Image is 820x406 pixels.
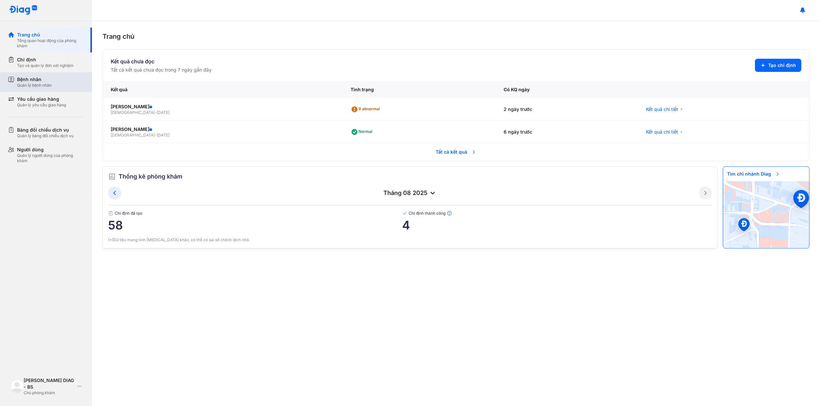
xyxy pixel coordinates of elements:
[111,133,155,138] span: [DEMOGRAPHIC_DATA]
[155,133,157,138] span: -
[108,219,402,232] span: 58
[17,102,66,108] div: Quản lý yêu cầu giao hàng
[432,145,480,159] span: Tất cả kết quả
[108,237,712,243] div: (*)Dữ liệu mang tính [MEDICAL_DATA] khảo, có thể có sai số chênh lệch nhỏ.
[17,83,52,88] div: Quản lý bệnh nhân
[24,390,75,395] div: Chủ phòng khám
[119,172,182,181] span: Thống kê phòng khám
[755,59,801,72] button: Tạo chỉ định
[17,146,84,153] div: Người dùng
[17,96,66,102] div: Yêu cầu giao hàng
[768,62,796,69] span: Tạo chỉ định
[111,126,335,133] div: [PERSON_NAME]
[111,110,155,115] span: [DEMOGRAPHIC_DATA]
[102,32,809,41] div: Trang chủ
[108,211,113,216] img: document.50c4cfd0.svg
[111,67,212,73] div: Tất cả kết quả chưa đọc trong 7 ngày gần đây
[17,56,74,63] div: Chỉ định
[646,106,678,113] span: Kết quả chi tiết
[496,81,638,98] div: Có KQ ngày
[402,211,712,216] span: Chỉ định thành công
[402,219,712,232] span: 4
[11,380,24,393] img: logo
[343,81,496,98] div: Tình trạng
[402,211,407,216] img: checked-green.01cc79e0.svg
[103,81,343,98] div: Kết quả
[723,167,784,181] span: Tìm chi nhánh Diag
[111,57,212,65] div: Kết quả chưa đọc
[496,98,638,121] div: 2 ngày trước
[17,133,74,139] div: Quản lý bảng đối chiếu dịch vụ
[351,127,375,137] div: Normal
[108,211,402,216] span: Chỉ định đã tạo
[108,173,116,181] img: order.5a6da16c.svg
[17,127,74,133] div: Bảng đối chiếu dịch vụ
[496,121,638,143] div: 6 ngày trước
[24,377,75,390] div: [PERSON_NAME] DIAG - BS
[646,129,678,135] span: Kết quả chi tiết
[157,133,170,138] span: [DATE]
[17,32,84,38] div: Trang chủ
[155,110,157,115] span: -
[9,5,37,15] img: logo
[17,63,74,68] div: Tạo và quản lý đơn xét nghiệm
[17,76,52,83] div: Bệnh nhân
[17,153,84,163] div: Quản lý người dùng của phòng khám
[447,211,452,216] img: info.7e716105.svg
[17,38,84,49] div: Tổng quan hoạt động của phòng khám
[351,104,382,115] div: 9 abnormal
[157,110,170,115] span: [DATE]
[111,103,335,110] div: [PERSON_NAME]
[121,189,699,197] div: tháng 08 2025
